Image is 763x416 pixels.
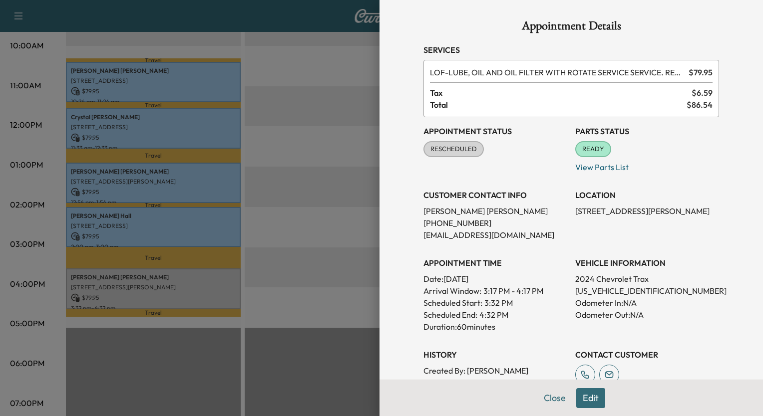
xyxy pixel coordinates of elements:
p: [EMAIL_ADDRESS][DOMAIN_NAME] [423,229,567,241]
button: Close [537,388,572,408]
h3: APPOINTMENT TIME [423,257,567,269]
h3: History [423,349,567,361]
span: $ 79.95 [689,66,713,78]
p: [PERSON_NAME] [PERSON_NAME] [423,205,567,217]
span: $ 86.54 [687,99,713,111]
p: 3:32 PM [484,297,513,309]
span: $ 6.59 [692,87,713,99]
h3: VEHICLE INFORMATION [575,257,719,269]
h3: Parts Status [575,125,719,137]
p: 4:32 PM [479,309,508,321]
p: View Parts List [575,157,719,173]
p: 2024 Chevrolet Trax [575,273,719,285]
p: Date: [DATE] [423,273,567,285]
p: Created At : [DATE] 1:39:00 PM [423,377,567,389]
h1: Appointment Details [423,20,719,36]
h3: CUSTOMER CONTACT INFO [423,189,567,201]
h3: LOCATION [575,189,719,201]
button: Edit [576,388,605,408]
p: [STREET_ADDRESS][PERSON_NAME] [575,205,719,217]
p: Duration: 60 minutes [423,321,567,333]
span: Tax [430,87,692,99]
h3: CONTACT CUSTOMER [575,349,719,361]
p: [PHONE_NUMBER] [423,217,567,229]
span: Total [430,99,687,111]
h3: Appointment Status [423,125,567,137]
p: Odometer Out: N/A [575,309,719,321]
p: Arrival Window: [423,285,567,297]
p: [US_VEHICLE_IDENTIFICATION_NUMBER] [575,285,719,297]
p: Scheduled Start: [423,297,482,309]
span: 3:17 PM - 4:17 PM [483,285,543,297]
p: Odometer In: N/A [575,297,719,309]
p: Created By : [PERSON_NAME] [423,365,567,377]
span: RESCHEDULED [424,144,483,154]
h3: Services [423,44,719,56]
span: READY [576,144,610,154]
span: LUBE, OIL AND OIL FILTER WITH ROTATE SERVICE SERVICE. RESET OIL LIFE MONITOR. HAZARDOUS WASTE FEE... [430,66,685,78]
p: Scheduled End: [423,309,477,321]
